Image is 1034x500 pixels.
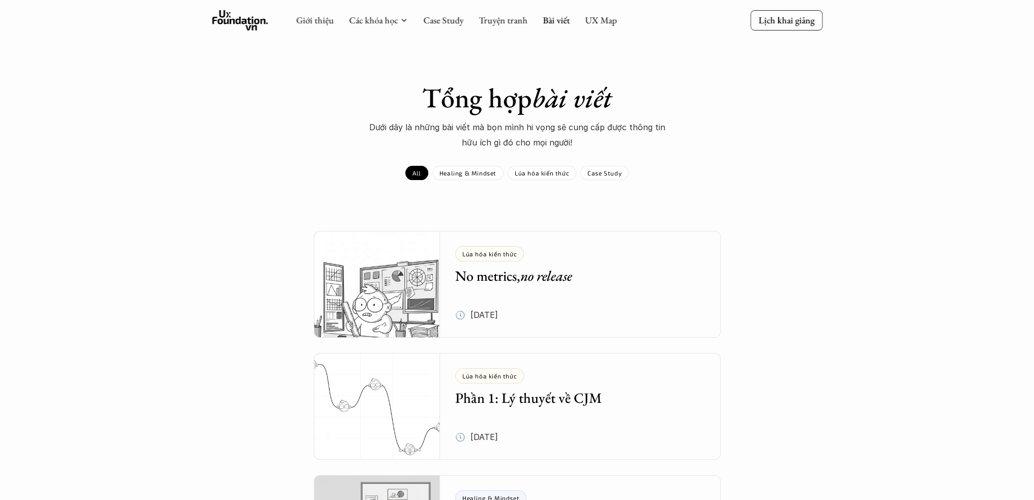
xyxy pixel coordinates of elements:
p: Lúa hóa kiến thức [515,169,569,177]
a: Truyện tranh [479,14,527,26]
a: Healing & Mindset [432,166,504,180]
p: Dưới dây là những bài viết mà bọn mình hi vọng sẽ cung cấp được thông tin hữu ích gì đó cho mọi n... [365,120,670,151]
h5: No metrics, [455,267,690,285]
em: no release [520,267,572,285]
p: Lúa hóa kiến thức [462,250,517,257]
h5: Phần 1: Lý thuyết về CJM [455,389,690,407]
a: Bài viết [543,14,570,26]
a: Lúa hóa kiến thứcPhần 1: Lý thuyết về CJM🕔 [DATE] [314,353,721,460]
p: Case Study [587,169,622,177]
a: Giới thiệu [296,14,334,26]
p: Lúa hóa kiến thức [462,372,517,379]
a: Các khóa học [349,14,398,26]
a: Lúa hóa kiến thứcNo metrics,no release🕔 [DATE] [314,231,721,338]
a: Case Study [580,166,629,180]
em: bài viết [532,80,612,115]
a: Lúa hóa kiến thức [508,166,576,180]
h1: Tổng hợp [339,81,695,114]
a: Lịch khai giảng [750,10,822,30]
p: Healing & Mindset [439,169,496,177]
p: All [412,169,421,177]
a: UX Map [585,14,617,26]
p: 🕔 [DATE] [455,307,498,322]
a: Case Study [423,14,463,26]
p: Lịch khai giảng [758,14,814,26]
p: 🕔 [DATE] [455,429,498,445]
